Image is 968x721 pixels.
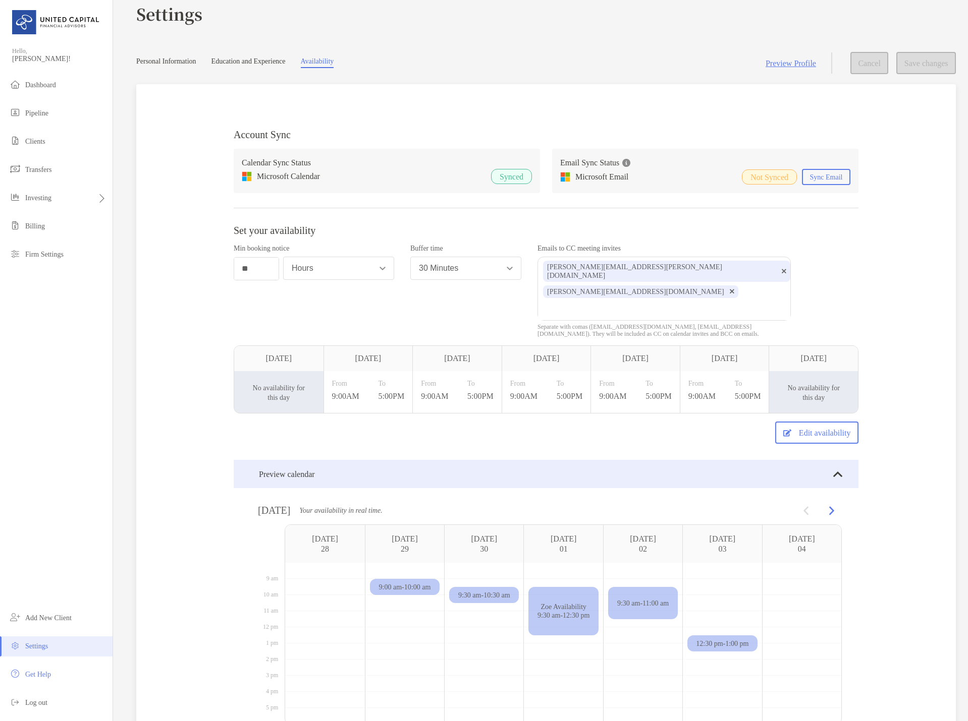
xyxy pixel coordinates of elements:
img: Open dropdown arrow [380,267,386,270]
th: [DATE] [412,346,502,371]
span: 0 3 [683,544,762,554]
span: 28 [285,544,364,554]
th: [DATE] [523,525,603,563]
span: 30 [445,544,523,554]
div: Separate with comas ([EMAIL_ADDRESS][DOMAIN_NAME], [EMAIL_ADDRESS][DOMAIN_NAME]). They will be in... [537,323,791,337]
img: Remove item [781,269,786,274]
div: 30 Minutes [419,264,458,273]
span: 9:30 am - 12:30 pm [537,611,589,620]
span: From [510,379,537,388]
span: Investing [25,194,51,202]
span: Firm Settings [25,251,64,258]
span: 9:00 am - 10:00 am [379,583,431,591]
div: 9:00AM [421,379,448,401]
a: Availability [301,57,334,68]
th: [DATE] [234,346,324,371]
div: 9:00AM [599,379,626,401]
li: 5 pm [258,704,285,720]
th: [DATE] [444,525,523,563]
li: 12 pm [258,623,285,639]
h3: Settings [136,2,956,25]
div: No availability for this day [783,383,844,402]
img: button icon [783,429,791,437]
span: [PERSON_NAME]! [12,55,106,63]
span: From [599,379,626,388]
span: To [646,379,672,388]
th: [DATE] [762,525,841,563]
button: 30 Minutes [410,257,521,280]
div: Min booking notice [234,245,394,253]
h3: Email Sync Status [560,157,619,169]
img: Toggle [833,471,842,477]
span: To [467,379,494,388]
p: Not Synced [750,171,788,184]
img: Arrow icon [829,506,834,515]
div: No availability for this day [248,383,309,402]
span: To [557,379,583,388]
span: 9:30 am - 10:30 am [458,591,510,599]
img: get-help icon [9,668,21,680]
button: Sync Email [802,169,850,185]
p: [PERSON_NAME][EMAIL_ADDRESS][PERSON_NAME][DOMAIN_NAME] [543,261,790,282]
div: 9:00AM [510,379,537,401]
a: Personal Information [136,57,196,68]
img: pipeline icon [9,106,21,118]
li: 10 am [258,591,285,607]
span: To [379,379,405,388]
div: 9:00AM [688,379,716,401]
th: [DATE] [590,346,680,371]
img: Microsoft Calendar [242,171,252,182]
img: Microsoft Email [560,172,570,182]
button: Hours [283,257,394,280]
li: 2 pm [258,655,285,672]
div: 5:00PM [735,379,761,401]
img: add_new_client icon [9,611,21,623]
span: 0 4 [763,544,841,554]
span: Settings [25,642,48,650]
span: Clients [25,138,45,145]
div: 9:00AM [332,379,359,401]
img: billing icon [9,219,21,231]
div: 5:00PM [646,379,672,401]
span: Billing [25,222,45,230]
th: [DATE] [682,525,762,563]
span: Transfers [25,166,51,173]
th: [DATE] [603,525,682,563]
a: Education and Experience [211,57,286,68]
span: 12:30 pm - 1:00 pm [696,639,748,648]
span: Dashboard [25,81,56,89]
span: 29 [365,544,444,554]
div: Preview calendar [234,460,858,488]
span: Your availability in real time. [299,506,382,515]
span: Pipeline [25,109,48,117]
img: Open dropdown arrow [507,267,513,270]
p: Microsoft Calendar [257,170,320,183]
th: [DATE] [502,346,591,371]
img: United Capital Logo [12,4,100,40]
img: firm-settings icon [9,248,21,260]
img: transfers icon [9,163,21,175]
div: Zoe Availability [528,587,598,635]
span: To [735,379,761,388]
h3: Calendar Sync Status [242,157,311,169]
div: 5:00PM [379,379,405,401]
img: clients icon [9,135,21,147]
div: Buffer time [410,245,521,253]
img: logout icon [9,696,21,708]
li: 9 am [258,575,285,591]
img: settings icon [9,639,21,651]
span: 9:30 am - 11:00 am [617,599,669,608]
img: dashboard icon [9,78,21,90]
span: 0 2 [604,544,682,554]
a: Preview Profile [766,58,816,68]
span: From [688,379,716,388]
p: [PERSON_NAME][EMAIL_ADDRESS][DOMAIN_NAME] [543,285,738,298]
div: 5:00PM [467,379,494,401]
th: [DATE] [324,346,413,371]
img: Remove item [729,289,734,294]
button: Edit availability [775,422,858,444]
li: 4 pm [258,688,285,704]
div: Hours [292,264,313,273]
p: Synced [500,170,523,183]
li: 1 pm [258,639,285,655]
